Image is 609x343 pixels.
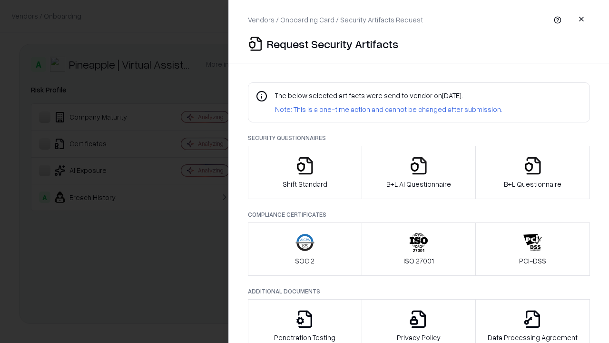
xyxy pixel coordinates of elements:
[403,256,434,266] p: ISO 27001
[248,287,590,295] p: Additional Documents
[267,36,398,51] p: Request Security Artifacts
[274,333,335,343] p: Penetration Testing
[362,146,476,199] button: B+L AI Questionnaire
[248,222,362,276] button: SOC 2
[519,256,546,266] p: PCI-DSS
[362,222,476,276] button: ISO 27001
[386,179,451,189] p: B+L AI Questionnaire
[275,104,502,114] p: Note: This is a one-time action and cannot be changed after submission.
[504,179,561,189] p: B+L Questionnaire
[248,134,590,142] p: Security Questionnaires
[248,211,590,219] p: Compliance Certificates
[295,256,314,266] p: SOC 2
[475,222,590,276] button: PCI-DSS
[397,333,441,343] p: Privacy Policy
[275,91,502,101] p: The below selected artifacts were send to vendor on [DATE] .
[475,146,590,199] button: B+L Questionnaire
[283,179,327,189] p: Shift Standard
[248,15,423,25] p: Vendors / Onboarding Card / Security Artifacts Request
[248,146,362,199] button: Shift Standard
[488,333,578,343] p: Data Processing Agreement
